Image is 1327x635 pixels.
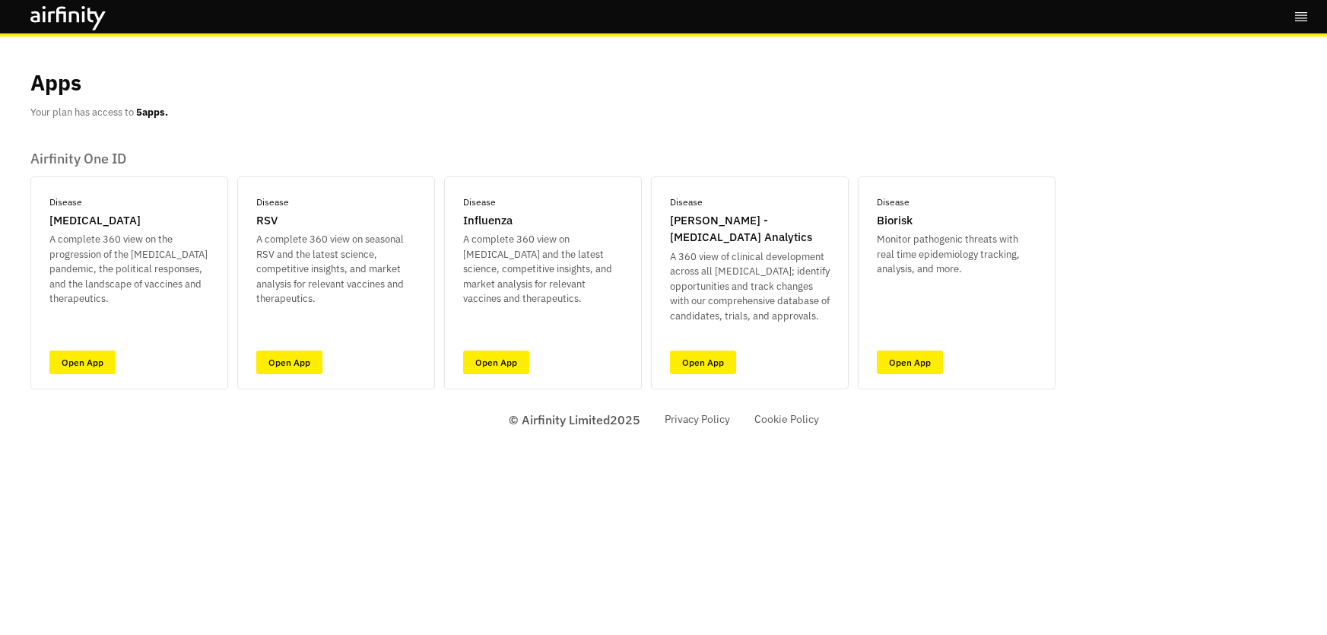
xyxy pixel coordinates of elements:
[256,351,322,374] a: Open App
[256,232,416,306] p: A complete 360 view on seasonal RSV and the latest science, competitive insights, and market anal...
[463,232,623,306] p: A complete 360 view on [MEDICAL_DATA] and the latest science, competitive insights, and market an...
[670,212,830,246] p: [PERSON_NAME] - [MEDICAL_DATA] Analytics
[256,212,278,230] p: RSV
[30,67,81,99] p: Apps
[463,195,496,209] p: Disease
[877,212,913,230] p: Biorisk
[665,411,730,427] a: Privacy Policy
[509,411,640,429] p: © Airfinity Limited 2025
[463,351,529,374] a: Open App
[877,195,910,209] p: Disease
[754,411,819,427] a: Cookie Policy
[49,351,116,374] a: Open App
[49,195,82,209] p: Disease
[49,212,141,230] p: [MEDICAL_DATA]
[136,106,168,119] b: 5 apps.
[877,351,943,374] a: Open App
[30,105,168,120] p: Your plan has access to
[30,151,1056,167] p: Airfinity One ID
[256,195,289,209] p: Disease
[463,212,513,230] p: Influenza
[877,232,1037,277] p: Monitor pathogenic threats with real time epidemiology tracking, analysis, and more.
[670,249,830,324] p: A 360 view of clinical development across all [MEDICAL_DATA]; identify opportunities and track ch...
[670,351,736,374] a: Open App
[670,195,703,209] p: Disease
[49,232,209,306] p: A complete 360 view on the progression of the [MEDICAL_DATA] pandemic, the political responses, a...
